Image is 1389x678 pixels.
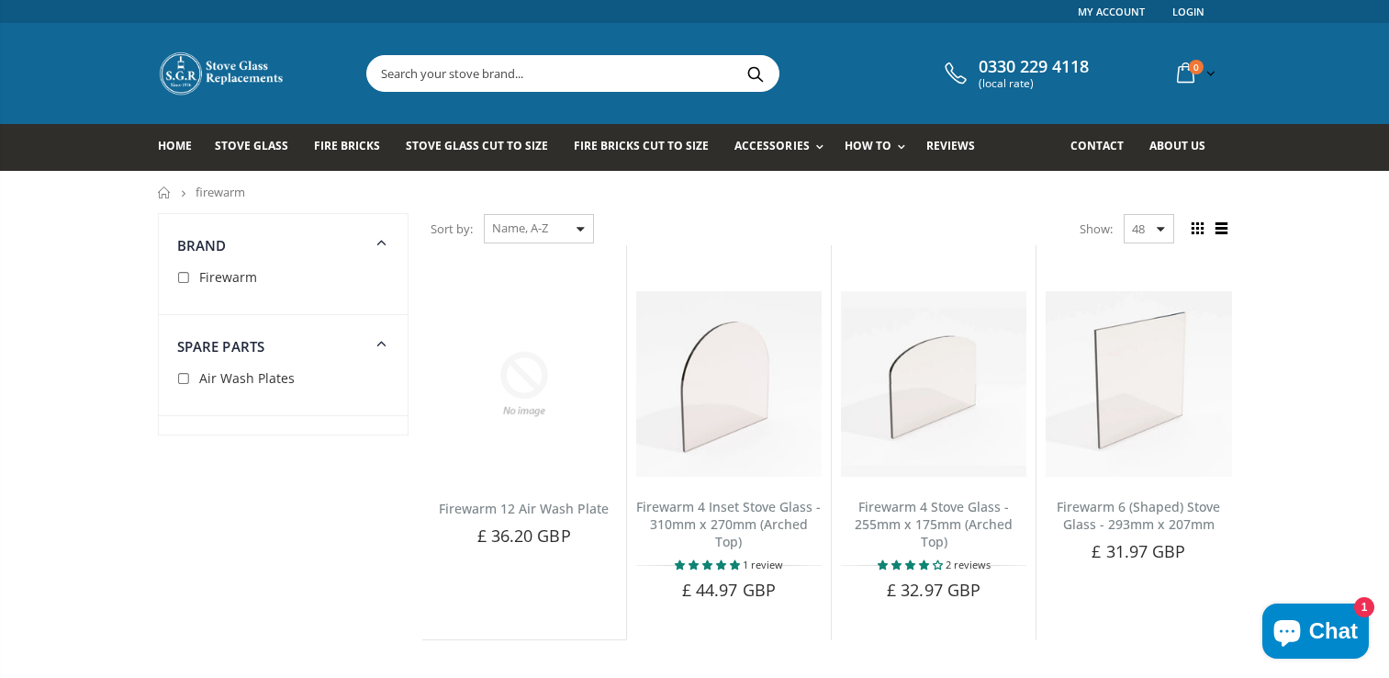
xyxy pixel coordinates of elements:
img: Stove Glass Replacement [158,51,286,96]
span: 2 reviews [946,558,991,571]
span: Firewarm [199,268,257,286]
span: Fire Bricks [314,138,380,153]
span: Brand [177,236,227,254]
span: £ 44.97 GBP [682,579,776,601]
span: firewarm [196,184,245,200]
a: Firewarm 4 Stove Glass - 255mm x 175mm (Arched Top) [855,498,1013,550]
span: 4.00 stars [878,558,946,571]
span: 0330 229 4118 [979,57,1089,77]
span: Home [158,138,192,153]
a: How To [845,124,914,171]
span: £ 32.97 GBP [887,579,980,601]
span: (local rate) [979,77,1089,90]
span: Spare Parts [177,337,265,356]
span: Sort by: [431,213,473,245]
span: £ 31.97 GBP [1092,540,1185,562]
a: Contact [1070,124,1137,171]
a: Firewarm 4 Inset Stove Glass - 310mm x 270mm (Arched Top) [636,498,821,550]
span: Grid view [1188,219,1208,239]
a: 0330 229 4118 (local rate) [940,57,1089,90]
a: 0 [1170,55,1219,91]
span: 1 review [743,558,783,571]
a: Accessories [734,124,832,171]
span: About us [1149,138,1205,153]
span: How To [845,138,891,153]
span: Reviews [926,138,975,153]
button: Search [735,56,777,91]
span: Fire Bricks Cut To Size [574,138,709,153]
a: Home [158,124,206,171]
input: Search your stove brand... [367,56,984,91]
span: Show: [1080,214,1113,243]
a: Firewarm 12 Air Wash Plate [439,500,609,517]
span: 5.00 stars [675,558,743,571]
span: Air Wash Plates [199,369,295,387]
span: £ 36.20 GBP [477,525,571,547]
a: Stove Glass Cut To Size [406,124,562,171]
a: Home [158,186,172,198]
img: Firewarm 6 (shaped) Stove Glass [1046,291,1231,477]
img: Firewarm 4 Inset (Shaped) Stove Glass [636,291,822,477]
a: Reviews [926,124,989,171]
a: About us [1149,124,1219,171]
span: Stove Glass Cut To Size [406,138,548,153]
a: Fire Bricks [314,124,394,171]
inbox-online-store-chat: Shopify online store chat [1257,604,1374,663]
a: Firewarm 6 (Shaped) Stove Glass - 293mm x 207mm [1057,498,1220,533]
span: 0 [1189,60,1204,74]
img: Firewarm 4 stove glass with an arched top [841,291,1026,477]
a: Fire Bricks Cut To Size [574,124,723,171]
span: Contact [1070,138,1124,153]
span: Accessories [734,138,809,153]
span: Stove Glass [215,138,288,153]
a: Stove Glass [215,124,302,171]
span: List view [1212,219,1232,239]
